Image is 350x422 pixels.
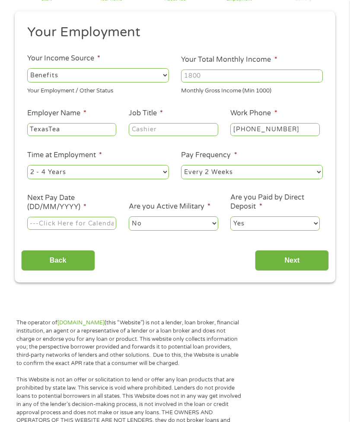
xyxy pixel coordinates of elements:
[230,109,277,118] label: Work Phone
[181,70,323,82] input: 1800
[129,109,163,118] label: Job Title
[230,123,319,136] input: (231) 754-4010
[21,250,95,271] input: Back
[230,193,319,211] label: Are you Paid by Direct Deposit
[27,151,102,160] label: Time at Employment
[27,84,169,95] div: Your Employment / Other Status
[27,54,100,63] label: Your Income Source
[129,202,210,211] label: Are you Active Military
[181,84,323,95] div: Monthly Gross Income (Min 1000)
[255,250,329,271] input: Next
[27,123,116,136] input: Walmart
[181,151,237,160] label: Pay Frequency
[27,109,86,118] label: Employer Name
[16,319,242,368] p: The operator of (this “Website”) is not a lender, loan broker, financial institution, an agent or...
[129,123,218,136] input: Cashier
[27,194,116,212] label: Next Pay Date (DD/MM/YYYY)
[27,217,116,230] input: ---Click Here for Calendar ---
[181,55,277,64] label: Your Total Monthly Income
[57,319,105,326] a: [DOMAIN_NAME]
[27,24,317,41] h2: Your Employment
